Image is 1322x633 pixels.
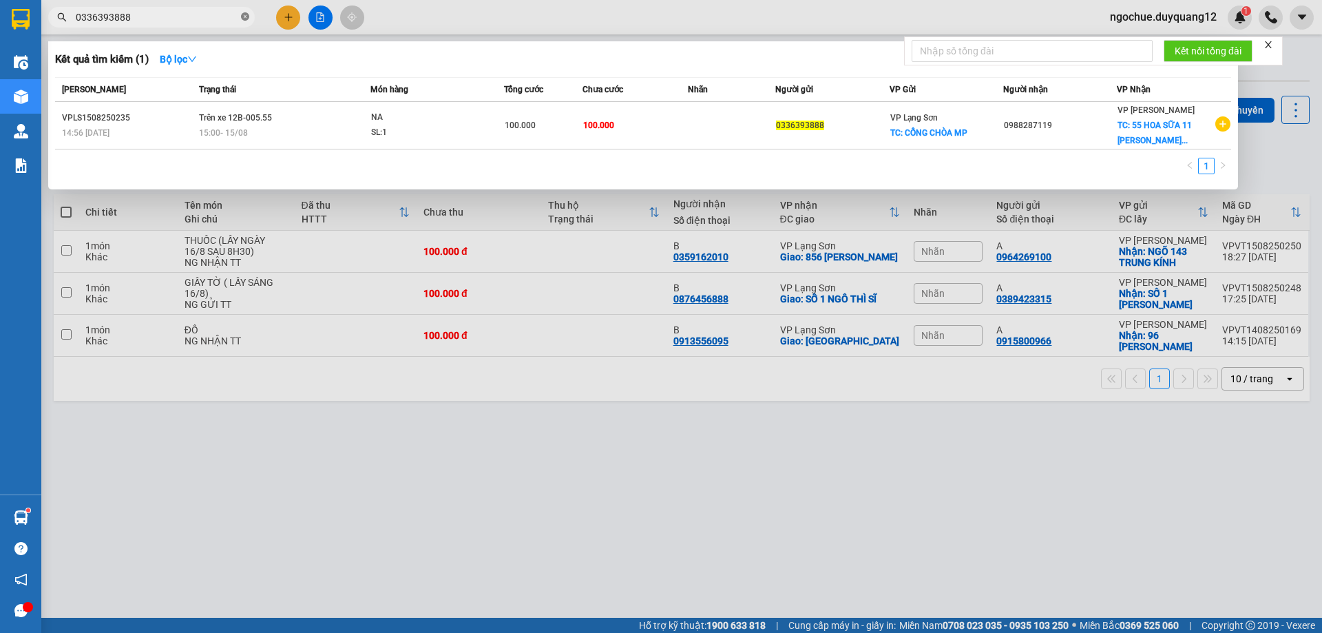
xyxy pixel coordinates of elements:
span: Trên xe 12B-005.55 [199,113,272,123]
span: Tổng cước [504,85,543,94]
span: [PERSON_NAME] [62,85,126,94]
img: solution-icon [14,158,28,173]
input: Tìm tên, số ĐT hoặc mã đơn [76,10,238,25]
span: Người gửi [775,85,813,94]
img: logo-vxr [12,9,30,30]
a: 1 [1199,158,1214,174]
h3: Kết quả tìm kiếm ( 1 ) [55,52,149,67]
img: warehouse-icon [14,510,28,525]
img: warehouse-icon [14,124,28,138]
strong: Bộ lọc [160,54,197,65]
span: Trạng thái [199,85,236,94]
span: 100.000 [505,121,536,130]
div: SL: 1 [371,125,474,141]
span: 14:56 [DATE] [62,128,109,138]
li: 1 [1198,158,1215,174]
img: warehouse-icon [14,90,28,104]
span: plus-circle [1215,116,1230,132]
div: 0988287119 [1004,118,1116,133]
button: Kết nối tổng đài [1164,40,1252,62]
span: Nhãn [688,85,708,94]
span: left [1186,161,1194,169]
span: Món hàng [370,85,408,94]
input: Nhập số tổng đài [912,40,1153,62]
span: Người nhận [1003,85,1048,94]
span: question-circle [14,542,28,555]
li: Previous Page [1182,158,1198,174]
button: right [1215,158,1231,174]
sup: 1 [26,508,30,512]
span: VP Nhận [1117,85,1151,94]
span: Chưa cước [583,85,623,94]
span: 0336393888 [776,121,824,130]
button: Bộ lọcdown [149,48,208,70]
span: close-circle [241,11,249,24]
span: 100.000 [583,121,614,130]
span: VP Gửi [890,85,916,94]
span: close-circle [241,12,249,21]
span: close [1263,40,1273,50]
span: search [57,12,67,22]
span: message [14,604,28,617]
span: VP [PERSON_NAME] [1118,105,1195,115]
div: NA [371,110,474,125]
span: down [187,54,197,64]
span: TC: CỔNG CHÒA MP [890,128,967,138]
img: warehouse-icon [14,55,28,70]
button: left [1182,158,1198,174]
div: VPLS1508250235 [62,111,195,125]
li: Next Page [1215,158,1231,174]
span: Kết nối tổng đài [1175,43,1241,59]
span: notification [14,573,28,586]
span: TC: 55 HOA SỮA 11 [PERSON_NAME]... [1118,121,1192,145]
span: right [1219,161,1227,169]
span: 15:00 - 15/08 [199,128,248,138]
span: VP Lạng Sơn [890,113,938,123]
